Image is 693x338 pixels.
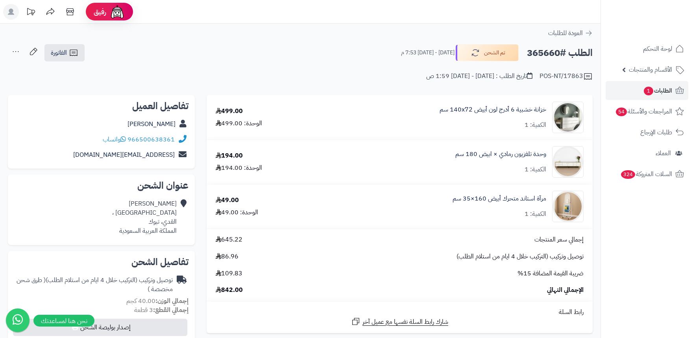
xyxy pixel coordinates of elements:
div: 194.00 [216,151,243,160]
span: 109.83 [216,269,242,278]
strong: إجمالي الوزن: [155,296,188,306]
span: 86.96 [216,252,238,261]
a: خزانة خشبية 6 أدرج لون أبيض 140x72 سم [440,105,546,114]
span: 1 [644,87,653,95]
button: تم الشحن [456,45,519,61]
span: المراجعات والأسئلة [615,106,672,117]
a: مرآة استاند متحرك أبيض 160×35 سم [453,194,546,203]
small: 40.00 كجم [126,296,188,306]
span: ( طرق شحن مخصصة ) [17,275,173,294]
img: ai-face.png [109,4,125,20]
img: 1753188266-1-90x90.jpg [553,191,583,222]
h2: الطلب #365660 [527,45,593,61]
span: الإجمالي النهائي [547,286,584,295]
span: إجمالي سعر المنتجات [534,235,584,244]
a: السلات المتروكة324 [606,165,688,184]
span: شارك رابط السلة نفسها مع عميل آخر [362,318,448,327]
div: الوحدة: 499.00 [216,119,262,128]
strong: إجمالي القطع: [153,305,188,315]
span: رفيق [94,7,106,17]
div: توصيل وتركيب (التركيب خلال 4 ايام من استلام الطلب) [14,276,173,294]
a: الفاتورة [44,44,85,61]
span: 54 [616,108,627,116]
span: لوحة التحكم [643,43,672,54]
a: [EMAIL_ADDRESS][DOMAIN_NAME] [73,150,175,160]
div: الوحدة: 194.00 [216,163,262,173]
span: الطلبات [643,85,672,96]
a: العملاء [606,144,688,163]
div: الكمية: 1 [525,210,546,219]
span: 324 [621,170,635,179]
a: العودة للطلبات [548,28,593,38]
div: الكمية: 1 [525,121,546,130]
a: طلبات الإرجاع [606,123,688,142]
span: الأقسام والمنتجات [629,64,672,75]
a: تحديثات المنصة [21,4,41,22]
img: 1746709299-1702541934053-68567865785768-1000x1000-90x90.jpg [553,102,583,133]
a: المراجعات والأسئلة54 [606,102,688,121]
span: طلبات الإرجاع [640,127,672,138]
span: توصيل وتركيب (التركيب خلال 4 ايام من استلام الطلب) [456,252,584,261]
a: وحدة تلفزيون رمادي × ابيض 180 سم [455,150,546,159]
div: 49.00 [216,196,239,205]
a: لوحة التحكم [606,39,688,58]
span: 842.00 [216,286,243,295]
span: 645.22 [216,235,242,244]
span: العودة للطلبات [548,28,583,38]
div: 499.00 [216,107,243,116]
a: 966500638361 [128,135,175,144]
img: logo-2.png [639,21,686,38]
img: 1746444927-1-90x90.jpg [553,146,583,178]
a: [PERSON_NAME] [128,119,176,129]
h2: عنوان الشحن [14,181,188,190]
a: واتساب [103,135,126,144]
small: 3 قطعة [134,305,188,315]
button: إصدار بوليصة الشحن [13,319,187,336]
div: POS-NT/17863 [540,72,593,81]
span: الفاتورة [51,48,67,58]
span: السلات المتروكة [620,169,672,180]
div: الكمية: 1 [525,165,546,174]
div: رابط السلة [210,308,590,317]
div: تاريخ الطلب : [DATE] - [DATE] 1:59 ص [426,72,532,81]
a: شارك رابط السلة نفسها مع عميل آخر [351,317,448,327]
div: الوحدة: 49.00 [216,208,258,217]
small: [DATE] - [DATE] 7:53 م [401,49,455,57]
a: الطلبات1 [606,81,688,100]
span: العملاء [656,148,671,159]
h2: تفاصيل الشحن [14,257,188,267]
h2: تفاصيل العميل [14,101,188,111]
span: ضريبة القيمة المضافة 15% [517,269,584,278]
div: [PERSON_NAME] [GEOGRAPHIC_DATA] ، القدي، تبوك المملكة العربية السعودية [112,199,177,235]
